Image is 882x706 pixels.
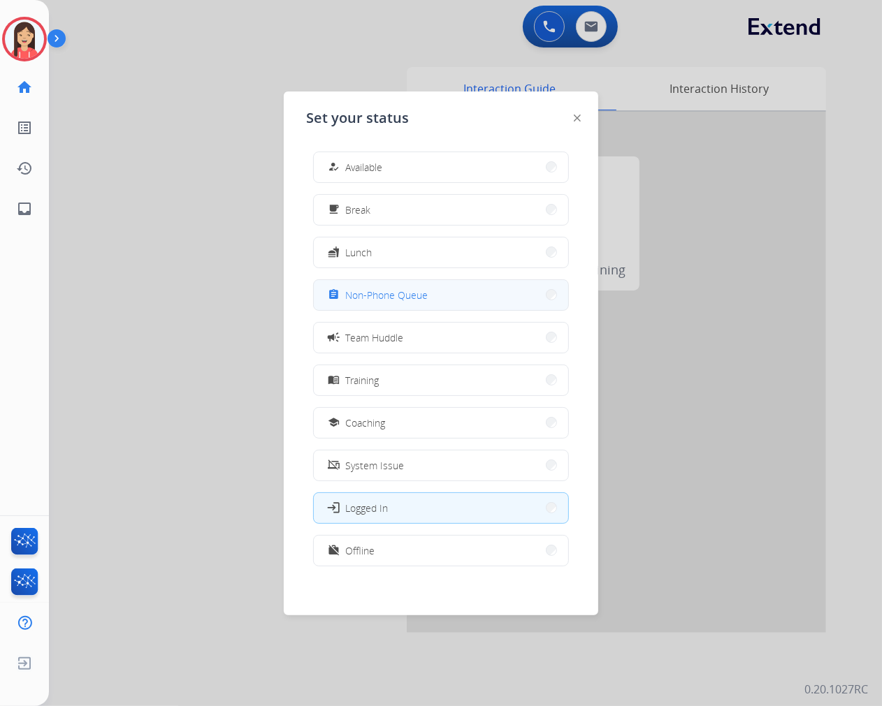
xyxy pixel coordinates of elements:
[16,200,33,217] mat-icon: inbox
[328,161,340,173] mat-icon: how_to_reg
[345,245,372,260] span: Lunch
[328,374,340,386] mat-icon: menu_book
[345,330,403,345] span: Team Huddle
[314,493,568,523] button: Logged In
[345,160,382,175] span: Available
[574,115,581,122] img: close-button
[328,247,340,258] mat-icon: fastfood
[314,450,568,480] button: System Issue
[16,160,33,177] mat-icon: history
[345,373,379,388] span: Training
[314,237,568,267] button: Lunch
[314,195,568,225] button: Break
[345,203,370,217] span: Break
[16,79,33,96] mat-icon: home
[328,204,340,216] mat-icon: free_breakfast
[328,289,340,301] mat-icon: assignment
[314,323,568,353] button: Team Huddle
[314,536,568,566] button: Offline
[345,415,385,430] span: Coaching
[314,365,568,395] button: Training
[345,458,404,473] span: System Issue
[345,501,388,515] span: Logged In
[804,681,868,698] p: 0.20.1027RC
[306,108,409,128] span: Set your status
[5,20,44,59] img: avatar
[326,501,340,515] mat-icon: login
[328,545,340,557] mat-icon: work_off
[314,280,568,310] button: Non-Phone Queue
[314,408,568,438] button: Coaching
[326,330,340,344] mat-icon: campaign
[328,417,340,429] mat-icon: school
[345,288,428,302] span: Non-Phone Queue
[16,119,33,136] mat-icon: list_alt
[314,152,568,182] button: Available
[345,543,375,558] span: Offline
[328,459,340,471] mat-icon: phonelink_off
